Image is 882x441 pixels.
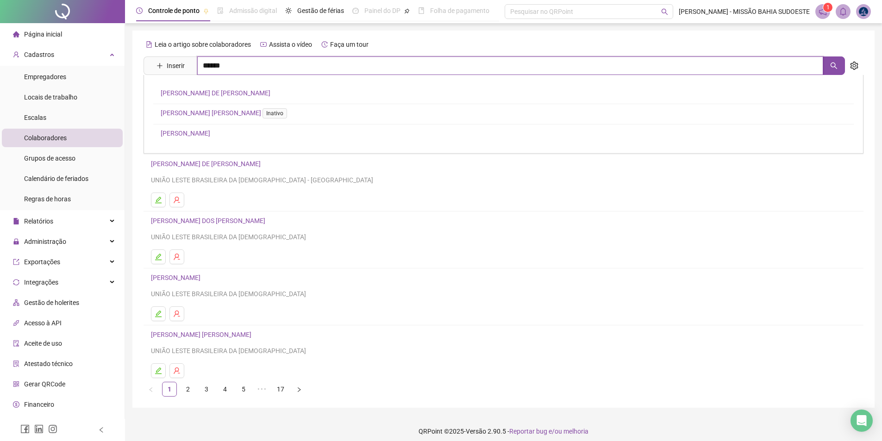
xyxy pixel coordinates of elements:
[330,41,369,48] span: Faça um tour
[24,340,62,347] span: Aceite de uso
[679,6,810,17] span: [PERSON_NAME] - MISSÃO BAHIA SUDOESTE
[24,93,77,101] span: Locais de trabalho
[144,382,158,397] button: left
[273,382,288,397] li: 17
[857,5,870,19] img: 34820
[321,41,328,48] span: history
[218,382,232,396] a: 4
[161,130,210,137] a: [PERSON_NAME]
[13,299,19,306] span: apartment
[24,134,67,142] span: Colaboradores
[819,7,827,16] span: notification
[296,387,302,392] span: right
[146,41,152,48] span: file-text
[156,62,163,69] span: plus
[430,7,489,14] span: Folha de pagamento
[13,340,19,347] span: audit
[155,310,162,317] span: edit
[24,73,66,81] span: Empregadores
[269,41,312,48] span: Assista o vídeo
[163,382,176,396] a: 1
[173,253,181,261] span: user-delete
[181,382,195,397] li: 2
[24,155,75,162] span: Grupos de acesso
[173,310,181,317] span: user-delete
[352,7,359,14] span: dashboard
[826,4,830,11] span: 1
[136,7,143,14] span: clock-circle
[151,346,856,356] div: UNIÃO LESTE BRASILEIRA DA [DEMOGRAPHIC_DATA]
[13,218,19,224] span: file
[151,160,263,168] a: [PERSON_NAME] DE [PERSON_NAME]
[151,331,254,338] a: [PERSON_NAME] [PERSON_NAME]
[144,382,158,397] li: Página anterior
[148,7,200,14] span: Controle de ponto
[292,382,307,397] li: Próxima página
[404,8,410,14] span: pushpin
[13,51,19,58] span: user-add
[200,382,213,396] a: 3
[151,274,203,281] a: [PERSON_NAME]
[98,427,105,433] span: left
[255,382,269,397] span: •••
[13,320,19,326] span: api
[263,108,287,118] span: Inativo
[851,410,873,432] div: Open Intercom Messenger
[155,196,162,204] span: edit
[24,217,53,225] span: Relatórios
[155,253,162,261] span: edit
[237,382,250,396] a: 5
[661,8,668,15] span: search
[161,89,270,97] a: [PERSON_NAME] DE [PERSON_NAME]
[203,8,209,14] span: pushpin
[13,360,19,367] span: solution
[173,196,181,204] span: user-delete
[274,382,288,396] a: 17
[173,367,181,374] span: user-delete
[155,41,251,48] span: Leia o artigo sobre colaboradores
[151,289,856,299] div: UNIÃO LESTE BRASILEIRA DA [DEMOGRAPHIC_DATA]
[151,217,268,224] a: [PERSON_NAME] DOS [PERSON_NAME]
[24,401,54,408] span: Financeiro
[24,299,79,306] span: Gestão de holerites
[24,258,60,266] span: Exportações
[13,381,19,387] span: qrcode
[13,279,19,286] span: sync
[823,3,832,12] sup: 1
[218,382,232,397] li: 4
[149,58,192,73] button: Inserir
[148,387,154,392] span: left
[161,109,291,117] a: [PERSON_NAME] [PERSON_NAME]
[24,31,62,38] span: Página inicial
[839,7,847,16] span: bell
[285,7,292,14] span: sun
[260,41,267,48] span: youtube
[364,7,400,14] span: Painel do DP
[13,401,19,408] span: dollar
[24,279,58,286] span: Integrações
[24,360,73,367] span: Atestado técnico
[292,382,307,397] button: right
[217,7,224,14] span: file-done
[850,62,858,70] span: setting
[24,114,46,121] span: Escalas
[48,424,57,434] span: instagram
[155,367,162,374] span: edit
[151,175,856,185] div: UNIÃO LESTE BRASILEIRA DA [DEMOGRAPHIC_DATA] - [GEOGRAPHIC_DATA]
[418,7,425,14] span: book
[509,428,588,435] span: Reportar bug e/ou melhoria
[24,238,66,245] span: Administração
[20,424,30,434] span: facebook
[13,238,19,245] span: lock
[199,382,214,397] li: 3
[24,51,54,58] span: Cadastros
[466,428,486,435] span: Versão
[181,382,195,396] a: 2
[24,195,71,203] span: Regras de horas
[24,380,65,388] span: Gerar QRCode
[162,382,177,397] li: 1
[255,382,269,397] li: 5 próximas páginas
[34,424,44,434] span: linkedin
[24,319,62,327] span: Acesso à API
[297,7,344,14] span: Gestão de férias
